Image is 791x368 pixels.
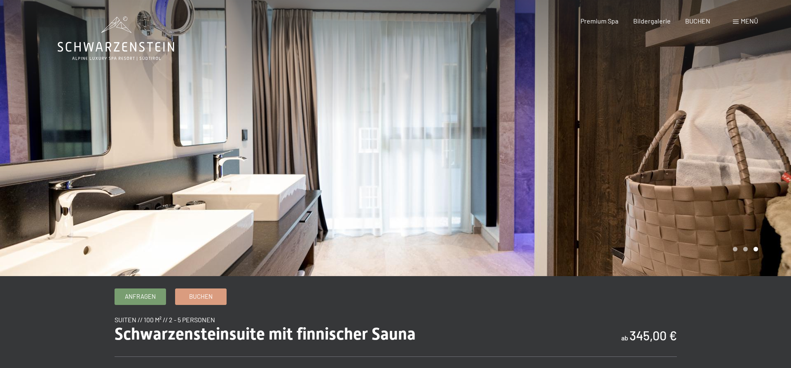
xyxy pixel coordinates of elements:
[115,289,166,305] a: Anfragen
[189,292,213,301] span: Buchen
[741,17,758,25] span: Menü
[630,328,677,343] b: 345,00 €
[115,324,416,344] span: Schwarzensteinsuite mit finnischer Sauna
[621,334,628,342] span: ab
[580,17,618,25] a: Premium Spa
[176,289,226,305] a: Buchen
[115,316,215,323] span: Suiten // 100 m² // 2 - 5 Personen
[633,17,671,25] a: Bildergalerie
[125,292,156,301] span: Anfragen
[685,17,710,25] a: BUCHEN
